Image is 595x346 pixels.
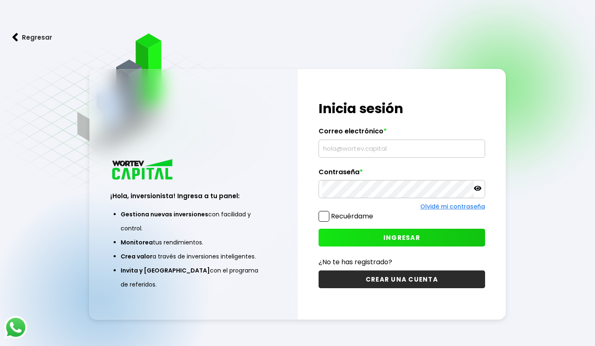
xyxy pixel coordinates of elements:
[331,211,373,221] label: Recuérdame
[121,238,153,246] span: Monitorea
[121,252,152,261] span: Crea valor
[319,168,485,180] label: Contraseña
[322,140,481,157] input: hola@wortev.capital
[121,266,210,275] span: Invita y [GEOGRAPHIC_DATA]
[121,235,266,249] li: tus rendimientos.
[121,249,266,263] li: a través de inversiones inteligentes.
[121,207,266,235] li: con facilidad y control.
[319,257,485,288] a: ¿No te has registrado?CREAR UNA CUENTA
[110,158,176,182] img: logo_wortev_capital
[420,202,485,211] a: Olvidé mi contraseña
[319,99,485,118] h1: Inicia sesión
[319,127,485,140] label: Correo electrónico
[319,257,485,267] p: ¿No te has registrado?
[4,316,27,339] img: logos_whatsapp-icon.242b2217.svg
[319,270,485,288] button: CREAR UNA CUENTA
[121,263,266,291] li: con el programa de referidos.
[383,233,420,242] span: INGRESAR
[12,33,18,42] img: flecha izquierda
[121,210,208,218] span: Gestiona nuevas inversiones
[110,191,276,201] h3: ¡Hola, inversionista! Ingresa a tu panel:
[319,229,485,246] button: INGRESAR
